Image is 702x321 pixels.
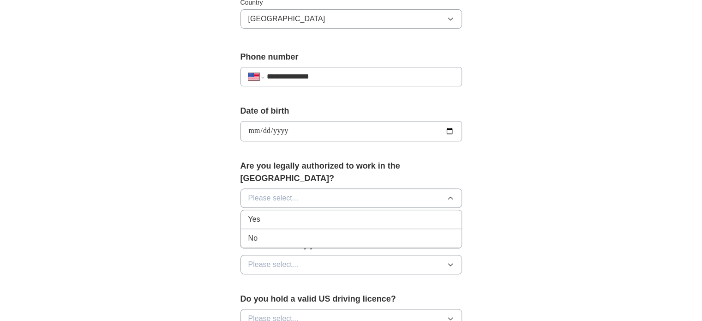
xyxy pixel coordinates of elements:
span: [GEOGRAPHIC_DATA] [248,13,325,24]
label: Phone number [240,51,462,63]
label: Are you legally authorized to work in the [GEOGRAPHIC_DATA]? [240,160,462,185]
button: [GEOGRAPHIC_DATA] [240,9,462,29]
button: Please select... [240,188,462,208]
label: Date of birth [240,105,462,117]
span: Please select... [248,193,299,204]
label: Do you hold a valid US driving licence? [240,293,462,305]
button: Please select... [240,255,462,274]
span: Please select... [248,259,299,270]
span: No [248,233,258,244]
span: Yes [248,214,260,225]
